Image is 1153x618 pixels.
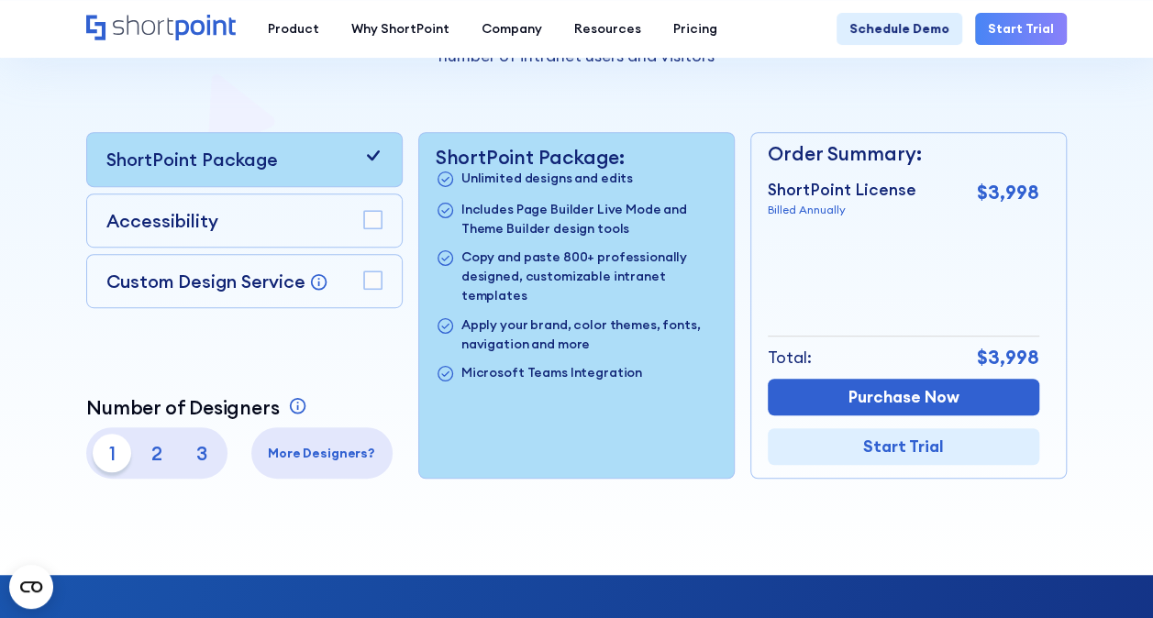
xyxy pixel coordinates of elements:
[258,444,386,463] p: More Designers?
[574,19,641,39] div: Resources
[975,13,1067,45] a: Start Trial
[768,428,1039,465] a: Start Trial
[9,565,53,609] button: Open CMP widget
[1061,530,1153,618] iframe: Chat Widget
[86,15,236,42] a: Home
[837,13,962,45] a: Schedule Demo
[106,146,278,172] p: ShortPoint Package
[183,434,221,472] p: 3
[268,19,319,39] div: Product
[461,248,717,305] p: Copy and paste 800+ professionally designed, customizable intranet templates
[658,13,734,45] a: Pricing
[461,363,642,384] p: Microsoft Teams Integration
[336,13,466,45] a: Why ShortPoint
[252,13,336,45] a: Product
[768,202,916,218] p: Billed Annually
[461,200,717,238] p: Includes Page Builder Live Mode and Theme Builder design tools
[461,169,633,190] p: Unlimited designs and edits
[106,207,218,234] p: Accessibility
[93,434,131,472] p: 1
[351,19,449,39] div: Why ShortPoint
[768,346,812,370] p: Total:
[86,396,311,419] a: Number of Designers
[768,379,1039,415] a: Purchase Now
[977,343,1039,372] p: $3,998
[673,19,717,39] div: Pricing
[482,19,542,39] div: Company
[461,315,717,354] p: Apply your brand, color themes, fonts, navigation and more
[768,178,916,202] p: ShortPoint License
[86,396,279,419] p: Number of Designers
[138,434,176,472] p: 2
[559,13,658,45] a: Resources
[106,270,305,292] p: Custom Design Service
[466,13,559,45] a: Company
[977,178,1039,207] p: $3,998
[768,139,1039,169] p: Order Summary:
[436,146,717,169] p: ShortPoint Package:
